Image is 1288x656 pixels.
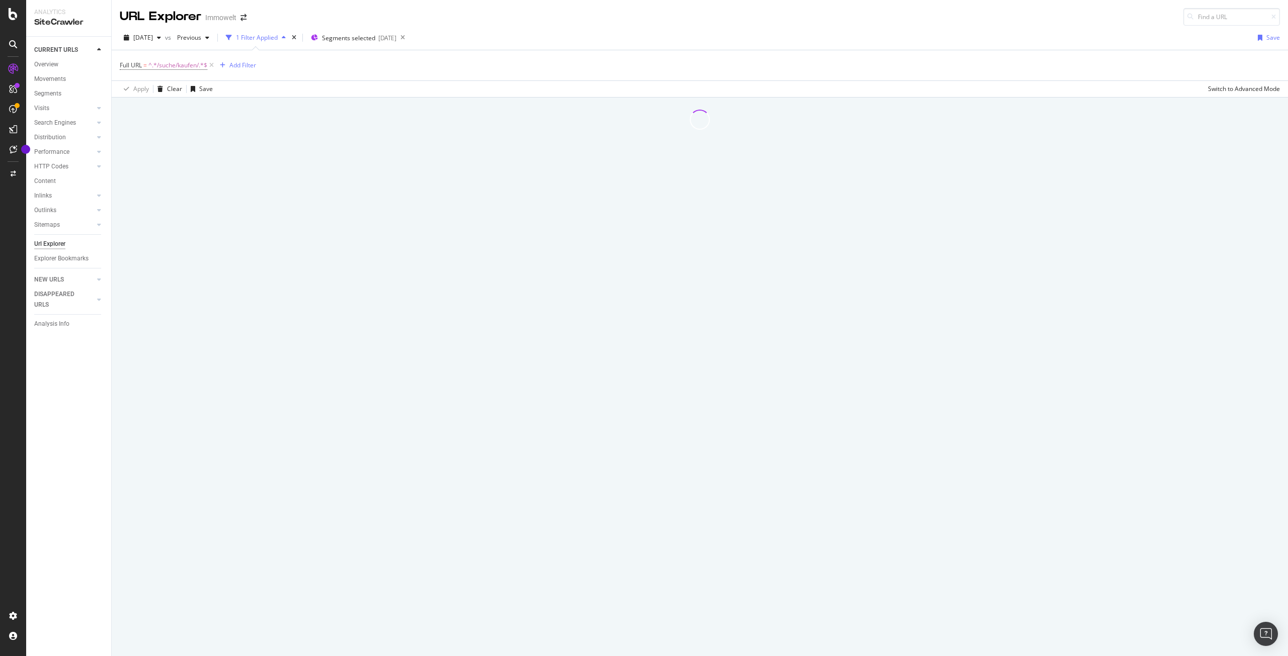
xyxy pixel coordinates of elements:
[34,45,94,55] a: CURRENT URLS
[1183,8,1280,26] input: Find a URL
[205,13,236,23] div: Immowelt
[34,289,94,310] a: DISAPPEARED URLS
[143,61,147,69] span: =
[34,274,94,285] a: NEW URLS
[378,34,396,42] div: [DATE]
[21,145,30,154] div: Tooltip anchor
[34,17,103,28] div: SiteCrawler
[1254,30,1280,46] button: Save
[34,103,94,114] a: Visits
[34,220,60,230] div: Sitemaps
[34,103,49,114] div: Visits
[187,81,213,97] button: Save
[34,319,69,329] div: Analysis Info
[34,8,103,17] div: Analytics
[216,59,256,71] button: Add Filter
[120,8,201,25] div: URL Explorer
[34,239,65,249] div: Url Explorer
[133,33,153,42] span: 2025 Aug. 22nd
[34,176,104,186] a: Content
[1204,81,1280,97] button: Switch to Advanced Mode
[34,45,78,55] div: CURRENT URLS
[133,84,149,93] div: Apply
[322,34,375,42] span: Segments selected
[34,205,56,216] div: Outlinks
[1208,84,1280,93] div: Switch to Advanced Mode
[34,147,94,157] a: Performance
[153,81,182,97] button: Clear
[199,84,213,93] div: Save
[290,33,298,43] div: times
[240,14,247,21] div: arrow-right-arrow-left
[34,239,104,249] a: Url Explorer
[34,88,104,99] a: Segments
[236,33,278,42] div: 1 Filter Applied
[34,161,94,172] a: HTTP Codes
[34,319,104,329] a: Analysis Info
[229,61,256,69] div: Add Filter
[34,205,94,216] a: Outlinks
[34,118,76,128] div: Search Engines
[222,30,290,46] button: 1 Filter Applied
[34,132,94,143] a: Distribution
[34,59,58,70] div: Overview
[34,176,56,186] div: Content
[120,81,149,97] button: Apply
[167,84,182,93] div: Clear
[34,161,68,172] div: HTTP Codes
[34,191,52,201] div: Inlinks
[120,61,142,69] span: Full URL
[34,289,85,310] div: DISAPPEARED URLS
[34,132,66,143] div: Distribution
[34,274,64,285] div: NEW URLS
[34,118,94,128] a: Search Engines
[173,30,213,46] button: Previous
[1266,33,1280,42] div: Save
[148,58,207,72] span: ^.*/suche/kaufen/.*$
[34,253,104,264] a: Explorer Bookmarks
[173,33,201,42] span: Previous
[34,253,89,264] div: Explorer Bookmarks
[34,74,66,84] div: Movements
[307,30,396,46] button: Segments selected[DATE]
[34,147,69,157] div: Performance
[34,59,104,70] a: Overview
[34,74,104,84] a: Movements
[34,220,94,230] a: Sitemaps
[120,30,165,46] button: [DATE]
[1254,622,1278,646] div: Open Intercom Messenger
[34,191,94,201] a: Inlinks
[165,33,173,42] span: vs
[34,88,61,99] div: Segments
